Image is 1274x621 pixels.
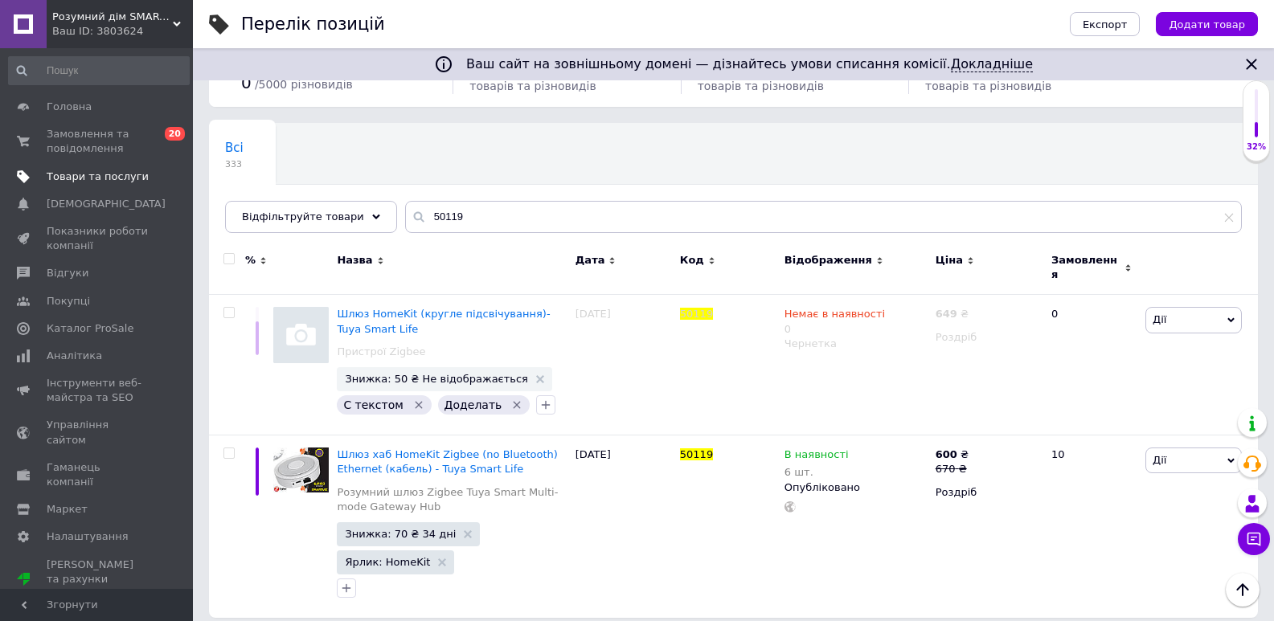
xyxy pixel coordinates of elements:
div: 10 [1042,435,1141,619]
div: 670 ₴ [936,462,969,476]
button: Експорт [1070,12,1141,36]
span: Додати товар [1169,18,1245,31]
div: ₴ [936,447,969,462]
span: Доделать [444,398,502,411]
button: Додати товар [1156,12,1258,36]
span: Аналітика [47,349,102,363]
span: Немає в наявності [784,308,885,325]
span: 0 [241,73,252,92]
button: Наверх [1226,573,1260,607]
a: Розумний шлюз Zigbee Tuya Smart Multi-mode Gateway Hub [337,485,567,514]
span: 333 [225,158,244,170]
div: Перелік позицій [241,16,385,33]
span: / 5000 різновидів [255,78,353,91]
span: 50119 [680,308,713,320]
span: [DEMOGRAPHIC_DATA] [47,197,166,211]
span: 20 [165,127,185,141]
span: Дії [1153,454,1166,466]
a: Пристрої Zigbee [337,345,425,359]
div: 0 [1042,295,1141,435]
button: Чат з покупцем [1238,523,1270,555]
img: Шлюз хаб HomeKit Zigbee (no Bluetooth) Ethernet (кабель) - Tuya Smart Life [273,447,329,492]
div: [DATE] [571,435,676,619]
div: Опубліковано [784,480,928,495]
span: Управління сайтом [47,418,149,447]
div: Prom мікс 1 000 [47,586,149,601]
div: Ваш ID: 3803624 [52,24,193,39]
span: Показники роботи компанії [47,224,149,253]
span: Головна [47,100,92,114]
span: % [245,253,256,268]
div: 32% [1243,141,1269,153]
div: 6 шт. [784,466,849,478]
span: Товари та послуги [47,170,149,184]
span: Дії [1153,313,1166,325]
span: Експорт [1083,18,1128,31]
div: Роздріб [936,485,1038,500]
span: Знижка: 70 ₴ 34 дні [345,529,456,539]
span: Всі [225,141,244,155]
span: [PERSON_NAME] та рахунки [47,558,149,602]
span: С текстом [343,398,403,411]
span: Ціна [936,253,963,268]
span: Ярлик: HomeKit [345,557,430,567]
span: Покупці [47,294,90,308]
span: Ваш сайт на зовнішньому домені — дізнайтесь умови списання комісії. [466,56,1033,72]
span: Дата [576,253,605,268]
span: Замовлення [1051,253,1120,282]
b: 600 [936,448,957,460]
span: товарів та різновидів [469,80,596,92]
span: Інструменти веб-майстра та SEO [47,376,149,405]
svg: Закрити [1242,55,1261,74]
span: товарів та різновидів [698,80,824,92]
span: Гаманець компанії [47,460,149,489]
span: Знижка: 50 ₴ Не відображається [345,374,528,384]
div: 0 [784,307,885,336]
div: ₴ [936,307,969,321]
input: Пошук по назві позиції, артикулу і пошуковим запитам [405,201,1242,233]
a: Шлюз хаб HomeKit Zigbee (no Bluetooth) Ethernet (кабель) - Tuya Smart Life [337,448,558,475]
span: 50119 [680,448,713,460]
span: Відгуки [47,266,88,280]
span: товарів та різновидів [925,80,1051,92]
a: Докладніше [951,56,1033,72]
span: Налаштування [47,529,129,544]
span: Назва [337,253,372,268]
span: В наявності [784,448,849,465]
img: Шлюз HomeKit (круглый подсветка) - Tuya Smart Life [273,307,329,362]
input: Пошук [8,56,190,85]
span: Код [680,253,704,268]
div: Роздріб [936,330,1038,345]
span: Відфільтруйте товари [242,210,364,223]
div: [DATE] [571,295,676,435]
span: Відображення [784,253,872,268]
b: 649 [936,308,957,320]
span: Розумний дім SMARTVIZ Tuya Smart Life [52,10,173,24]
div: Чернетка [784,337,928,351]
span: Замовлення та повідомлення [47,127,149,156]
svg: Видалити мітку [510,398,523,411]
a: Шлюз HomeKit (кругле підсвічування)- Tuya Smart Life [337,308,550,334]
svg: Видалити мітку [412,398,425,411]
span: Каталог ProSale [47,321,133,336]
span: Маркет [47,502,88,517]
